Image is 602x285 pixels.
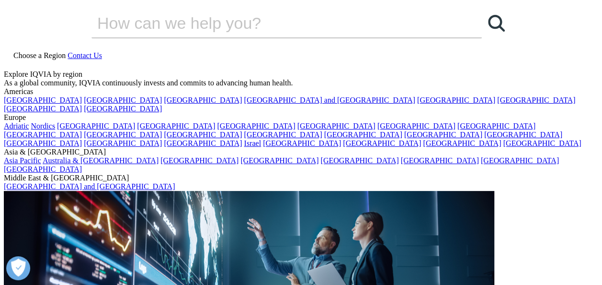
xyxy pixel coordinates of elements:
[401,156,479,165] a: [GEOGRAPHIC_DATA]
[4,148,598,156] div: Asia & [GEOGRAPHIC_DATA]
[417,96,495,104] a: [GEOGRAPHIC_DATA]
[4,79,598,87] div: As a global community, IQVIA continuously invests and commits to advancing human health.
[244,139,261,147] a: Israel
[244,131,322,139] a: [GEOGRAPHIC_DATA]
[297,122,375,130] a: [GEOGRAPHIC_DATA]
[164,96,242,104] a: [GEOGRAPHIC_DATA]
[484,131,562,139] a: [GEOGRAPHIC_DATA]
[57,122,135,130] a: [GEOGRAPHIC_DATA]
[217,122,295,130] a: [GEOGRAPHIC_DATA]
[377,122,455,130] a: [GEOGRAPHIC_DATA]
[497,96,575,104] a: [GEOGRAPHIC_DATA]
[240,156,318,165] a: [GEOGRAPHIC_DATA]
[164,139,242,147] a: [GEOGRAPHIC_DATA]
[4,174,598,182] div: Middle East & [GEOGRAPHIC_DATA]
[343,139,421,147] a: [GEOGRAPHIC_DATA]
[137,122,215,130] a: [GEOGRAPHIC_DATA]
[84,96,162,104] a: [GEOGRAPHIC_DATA]
[423,139,501,147] a: [GEOGRAPHIC_DATA]
[4,70,598,79] div: Explore IQVIA by region
[488,15,505,32] svg: Search
[481,156,559,165] a: [GEOGRAPHIC_DATA]
[13,51,66,59] span: Choose a Region
[482,9,511,37] a: Search
[6,256,30,280] button: Open Preferences
[404,131,482,139] a: [GEOGRAPHIC_DATA]
[84,131,162,139] a: [GEOGRAPHIC_DATA]
[4,105,82,113] a: [GEOGRAPHIC_DATA]
[164,131,242,139] a: [GEOGRAPHIC_DATA]
[4,122,29,130] a: Adriatic
[68,51,102,59] a: Contact Us
[43,156,159,165] a: Australia & [GEOGRAPHIC_DATA]
[503,139,581,147] a: [GEOGRAPHIC_DATA]
[4,113,598,122] div: Europe
[4,131,82,139] a: [GEOGRAPHIC_DATA]
[84,105,162,113] a: [GEOGRAPHIC_DATA]
[457,122,535,130] a: [GEOGRAPHIC_DATA]
[244,96,415,104] a: [GEOGRAPHIC_DATA] and [GEOGRAPHIC_DATA]
[320,156,398,165] a: [GEOGRAPHIC_DATA]
[160,156,239,165] a: [GEOGRAPHIC_DATA]
[4,87,598,96] div: Americas
[4,156,41,165] a: Asia Pacific
[4,165,82,173] a: [GEOGRAPHIC_DATA]
[324,131,402,139] a: [GEOGRAPHIC_DATA]
[84,139,162,147] a: [GEOGRAPHIC_DATA]
[4,139,82,147] a: [GEOGRAPHIC_DATA]
[4,182,175,190] a: [GEOGRAPHIC_DATA] and [GEOGRAPHIC_DATA]
[91,9,454,37] input: Search
[4,96,82,104] a: [GEOGRAPHIC_DATA]
[263,139,341,147] a: [GEOGRAPHIC_DATA]
[31,122,55,130] a: Nordics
